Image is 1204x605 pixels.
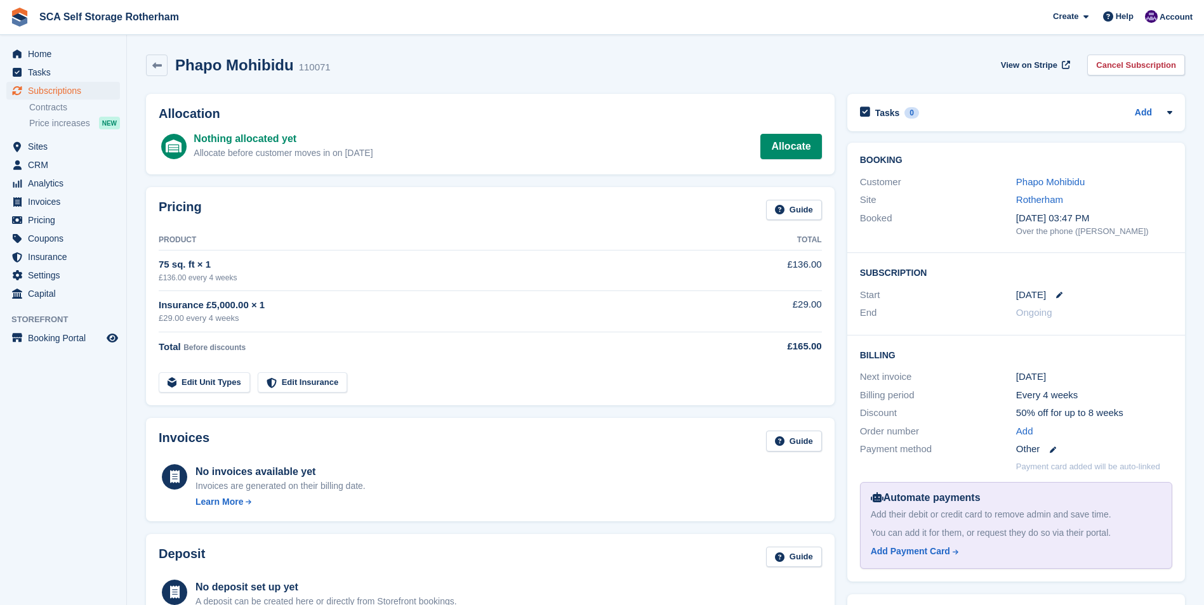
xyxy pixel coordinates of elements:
td: £136.00 [719,250,821,290]
div: Automate payments [871,490,1161,505]
div: Next invoice [860,370,1016,384]
div: Other [1016,442,1172,457]
div: [DATE] 03:47 PM [1016,211,1172,226]
h2: Invoices [159,431,209,452]
a: Guide [766,431,822,452]
div: Every 4 weeks [1016,388,1172,403]
a: menu [6,248,120,266]
a: Add [1135,106,1152,120]
span: Help [1116,10,1134,23]
a: Add [1016,424,1033,439]
img: stora-icon-8386f47178a22dfd0bd8f6a31ec36ba5ce8667c1dd55bd0f319d3a0aa187defe.svg [10,8,29,27]
a: Guide [766,200,822,221]
h2: Tasks [875,107,900,119]
div: 110071 [299,60,331,75]
a: Allocate [760,134,821,159]
a: menu [6,174,120,192]
h2: Booking [860,155,1172,166]
div: [DATE] [1016,370,1172,384]
a: menu [6,63,120,81]
div: End [860,306,1016,320]
span: Price increases [29,117,90,129]
div: Over the phone ([PERSON_NAME]) [1016,225,1172,238]
a: menu [6,211,120,229]
a: menu [6,329,120,347]
div: Payment method [860,442,1016,457]
div: Site [860,193,1016,207]
h2: Deposit [159,547,205,568]
h2: Billing [860,348,1172,361]
div: 0 [904,107,919,119]
span: Home [28,45,104,63]
a: menu [6,266,120,284]
div: Booked [860,211,1016,238]
div: Start [860,288,1016,302]
span: Invoices [28,193,104,211]
div: £29.00 every 4 weeks [159,312,719,325]
h2: Phapo Mohibidu [175,56,294,74]
span: Sites [28,138,104,155]
a: Cancel Subscription [1087,55,1185,75]
div: Learn More [195,495,243,509]
div: Discount [860,406,1016,420]
h2: Subscription [860,266,1172,278]
th: Product [159,230,719,250]
div: Invoices are generated on their billing date. [195,479,366,493]
div: 50% off for up to 8 weeks [1016,406,1172,420]
div: No invoices available yet [195,464,366,479]
div: Insurance £5,000.00 × 1 [159,298,719,313]
a: Rotherham [1016,194,1063,205]
div: Add Payment Card [871,545,950,558]
span: Before discounts [183,343,246,352]
span: Storefront [11,313,126,326]
span: Coupons [28,230,104,247]
div: £165.00 [719,339,821,354]
h2: Allocation [159,107,822,121]
a: Price increases NEW [29,116,120,130]
div: Order number [860,424,1016,439]
span: Create [1053,10,1078,23]
span: Subscriptions [28,82,104,100]
span: Settings [28,266,104,284]
span: Ongoing [1016,307,1052,318]
a: menu [6,45,120,63]
a: menu [6,156,120,174]
img: Kelly Neesham [1145,10,1158,23]
div: Allocate before customer moves in on [DATE] [194,146,373,160]
h2: Pricing [159,200,202,221]
div: Nothing allocated yet [194,131,373,146]
div: Add their debit or credit card to remove admin and save time. [871,508,1161,521]
a: Edit Unit Types [159,372,250,393]
a: menu [6,285,120,302]
div: Billing period [860,388,1016,403]
div: You can add it for them, or request they do so via their portal. [871,526,1161,540]
a: SCA Self Storage Rotherham [34,6,184,27]
span: Pricing [28,211,104,229]
span: Analytics [28,174,104,192]
span: Account [1160,11,1193,23]
div: NEW [99,117,120,129]
div: 75 sq. ft × 1 [159,257,719,272]
a: Phapo Mohibidu [1016,176,1085,187]
p: Payment card added will be auto-linked [1016,460,1160,473]
span: Total [159,341,181,352]
div: No deposit set up yet [195,580,457,595]
div: Customer [860,175,1016,190]
a: menu [6,138,120,155]
span: Capital [28,285,104,302]
div: £136.00 every 4 weeks [159,272,719,283]
a: View on Stripe [996,55,1073,75]
a: Learn More [195,495,366,509]
a: Preview store [105,330,120,346]
a: Edit Insurance [258,372,348,393]
th: Total [719,230,821,250]
time: 2025-09-29 00:00:00 UTC [1016,288,1046,302]
a: menu [6,230,120,247]
a: Add Payment Card [871,545,1156,558]
span: Tasks [28,63,104,81]
span: Insurance [28,248,104,266]
a: menu [6,193,120,211]
a: Guide [766,547,822,568]
span: Booking Portal [28,329,104,347]
span: CRM [28,156,104,174]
